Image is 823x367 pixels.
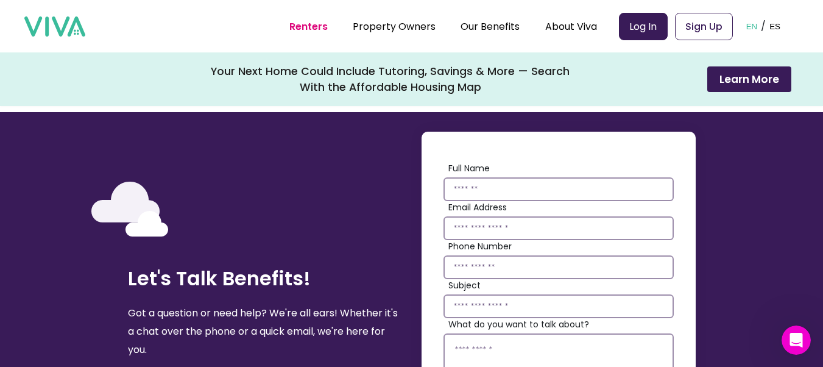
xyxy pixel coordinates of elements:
[461,11,520,41] div: Our Benefits
[707,66,791,92] button: Learn More
[766,7,784,45] button: ES
[448,279,674,292] label: Subject
[24,16,85,37] img: viva
[448,240,674,253] label: Phone Number
[743,7,761,45] button: EN
[761,17,766,35] p: /
[782,326,811,355] iframe: Intercom live chat
[128,304,402,359] p: Got a question or need help? We're all ears! Whether it's a chat over the phone or a quick email,...
[675,13,733,40] a: Sign Up
[448,162,674,175] label: Full Name
[289,20,328,34] a: Renters
[448,201,674,214] label: Email Address
[128,263,402,294] h2: Let's Talk Benefits!
[619,13,668,40] a: Log In
[353,20,436,34] a: Property Owners
[448,318,674,331] label: What do you want to talk about?
[545,11,597,41] div: About Viva
[211,63,570,95] div: Your Next Home Could Include Tutoring, Savings & More — Search With the Affordable Housing Map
